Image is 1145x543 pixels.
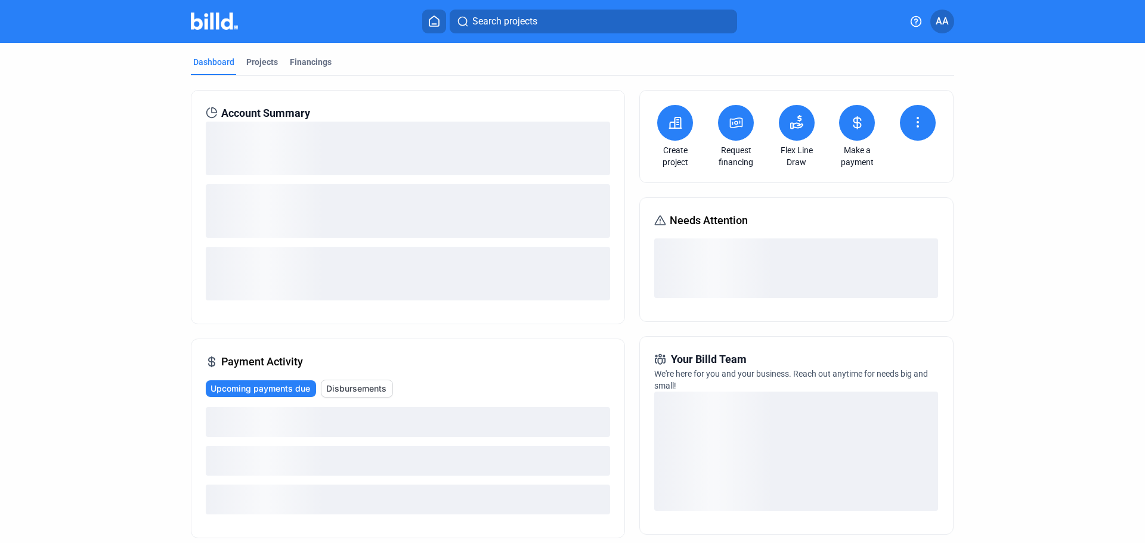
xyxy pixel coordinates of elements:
a: Create project [654,144,696,168]
span: We're here for you and your business. Reach out anytime for needs big and small! [654,369,928,390]
button: AA [930,10,954,33]
a: Request financing [715,144,757,168]
button: Disbursements [321,380,393,398]
div: loading [654,238,938,298]
span: Your Billd Team [671,351,747,368]
span: Disbursements [326,383,386,395]
div: loading [206,184,610,238]
a: Flex Line Draw [776,144,818,168]
span: AA [936,14,949,29]
div: loading [206,122,610,175]
div: Dashboard [193,56,234,68]
span: Search projects [472,14,537,29]
div: loading [206,247,610,300]
div: loading [206,485,610,514]
button: Upcoming payments due [206,380,316,397]
a: Make a payment [836,144,878,168]
div: loading [654,392,938,511]
img: Billd Company Logo [191,13,238,30]
span: Account Summary [221,105,310,122]
span: Needs Attention [670,212,748,229]
div: Financings [290,56,332,68]
div: Projects [246,56,278,68]
span: Payment Activity [221,353,303,370]
div: loading [206,446,610,476]
span: Upcoming payments due [211,383,310,395]
button: Search projects [450,10,737,33]
div: loading [206,407,610,437]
